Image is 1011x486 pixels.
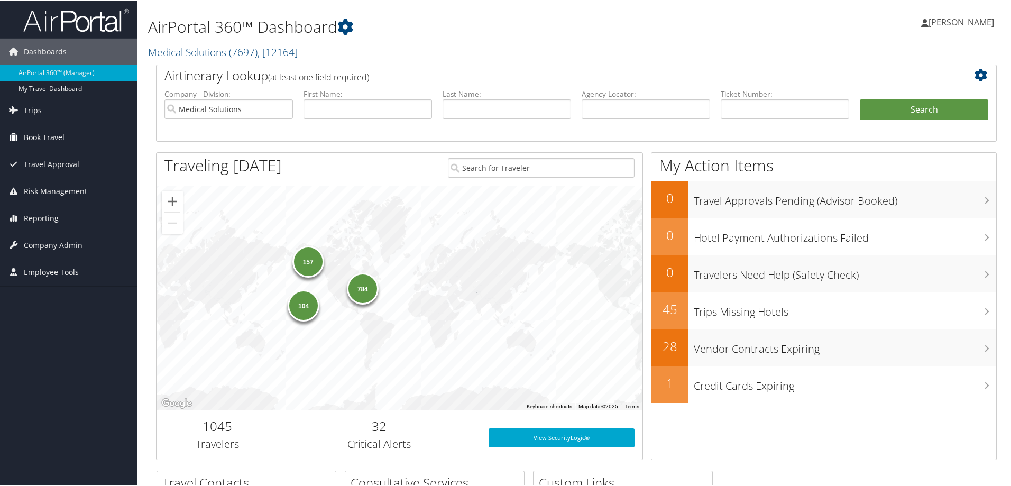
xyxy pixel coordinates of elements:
h3: Critical Alerts [286,436,473,451]
img: airportal-logo.png [23,7,129,32]
div: 104 [288,288,319,320]
h1: Traveling [DATE] [164,153,282,176]
button: Zoom out [162,212,183,233]
button: Search [860,98,988,120]
h3: Travelers [164,436,270,451]
label: First Name: [304,88,432,98]
h3: Vendor Contracts Expiring [694,335,996,355]
span: Dashboards [24,38,67,64]
span: Trips [24,96,42,123]
h2: Airtinerary Lookup [164,66,918,84]
a: Medical Solutions [148,44,298,58]
h2: 28 [651,336,688,354]
span: Risk Management [24,177,87,204]
h1: AirPortal 360™ Dashboard [148,15,719,37]
a: 0Travel Approvals Pending (Advisor Booked) [651,180,996,217]
h2: 45 [651,299,688,317]
h2: 1045 [164,416,270,434]
h1: My Action Items [651,153,996,176]
a: [PERSON_NAME] [921,5,1005,37]
span: Employee Tools [24,258,79,285]
h2: 0 [651,262,688,280]
a: 28Vendor Contracts Expiring [651,328,996,365]
h3: Hotel Payment Authorizations Failed [694,224,996,244]
label: Ticket Number: [721,88,849,98]
div: 784 [346,272,378,304]
div: 157 [292,245,324,277]
a: View SecurityLogic® [489,427,635,446]
span: Reporting [24,204,59,231]
h2: 32 [286,416,473,434]
span: ( 7697 ) [229,44,258,58]
span: (at least one field required) [268,70,369,82]
h3: Travelers Need Help (Safety Check) [694,261,996,281]
span: Map data ©2025 [578,402,618,408]
a: Terms (opens in new tab) [624,402,639,408]
h2: 0 [651,225,688,243]
button: Keyboard shortcuts [527,402,572,409]
span: Book Travel [24,123,65,150]
a: 0Travelers Need Help (Safety Check) [651,254,996,291]
input: Search for Traveler [448,157,635,177]
a: 1Credit Cards Expiring [651,365,996,402]
button: Zoom in [162,190,183,211]
span: [PERSON_NAME] [929,15,994,27]
span: Company Admin [24,231,82,258]
h3: Trips Missing Hotels [694,298,996,318]
a: 45Trips Missing Hotels [651,291,996,328]
h3: Travel Approvals Pending (Advisor Booked) [694,187,996,207]
label: Agency Locator: [582,88,710,98]
img: Google [159,396,194,409]
span: Travel Approval [24,150,79,177]
label: Last Name: [443,88,571,98]
span: , [ 12164 ] [258,44,298,58]
h2: 0 [651,188,688,206]
h2: 1 [651,373,688,391]
a: Open this area in Google Maps (opens a new window) [159,396,194,409]
h3: Credit Cards Expiring [694,372,996,392]
label: Company - Division: [164,88,293,98]
a: 0Hotel Payment Authorizations Failed [651,217,996,254]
